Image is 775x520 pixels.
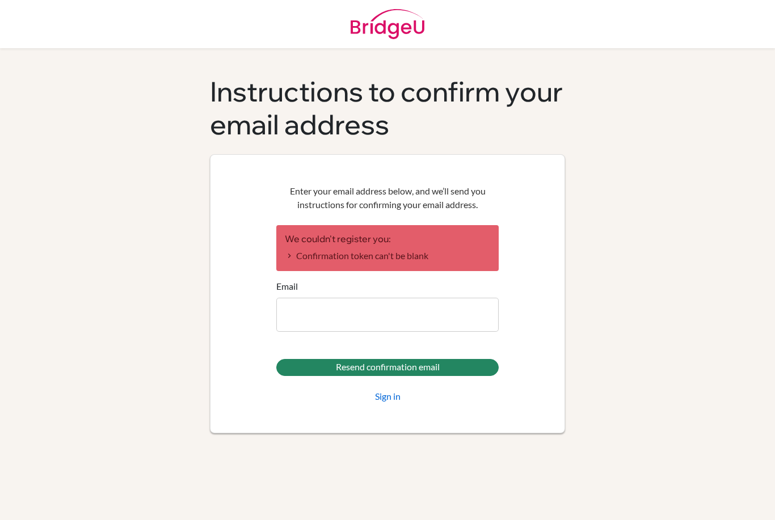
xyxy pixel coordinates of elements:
[285,234,490,244] h2: We couldn't register you:
[276,359,499,376] input: Resend confirmation email
[210,75,565,141] h1: Instructions to confirm your email address
[285,249,490,263] li: Confirmation token can't be blank
[276,184,499,212] p: Enter your email address below, and we’ll send you instructions for confirming your email address.
[375,390,401,403] a: Sign in
[276,280,298,293] label: Email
